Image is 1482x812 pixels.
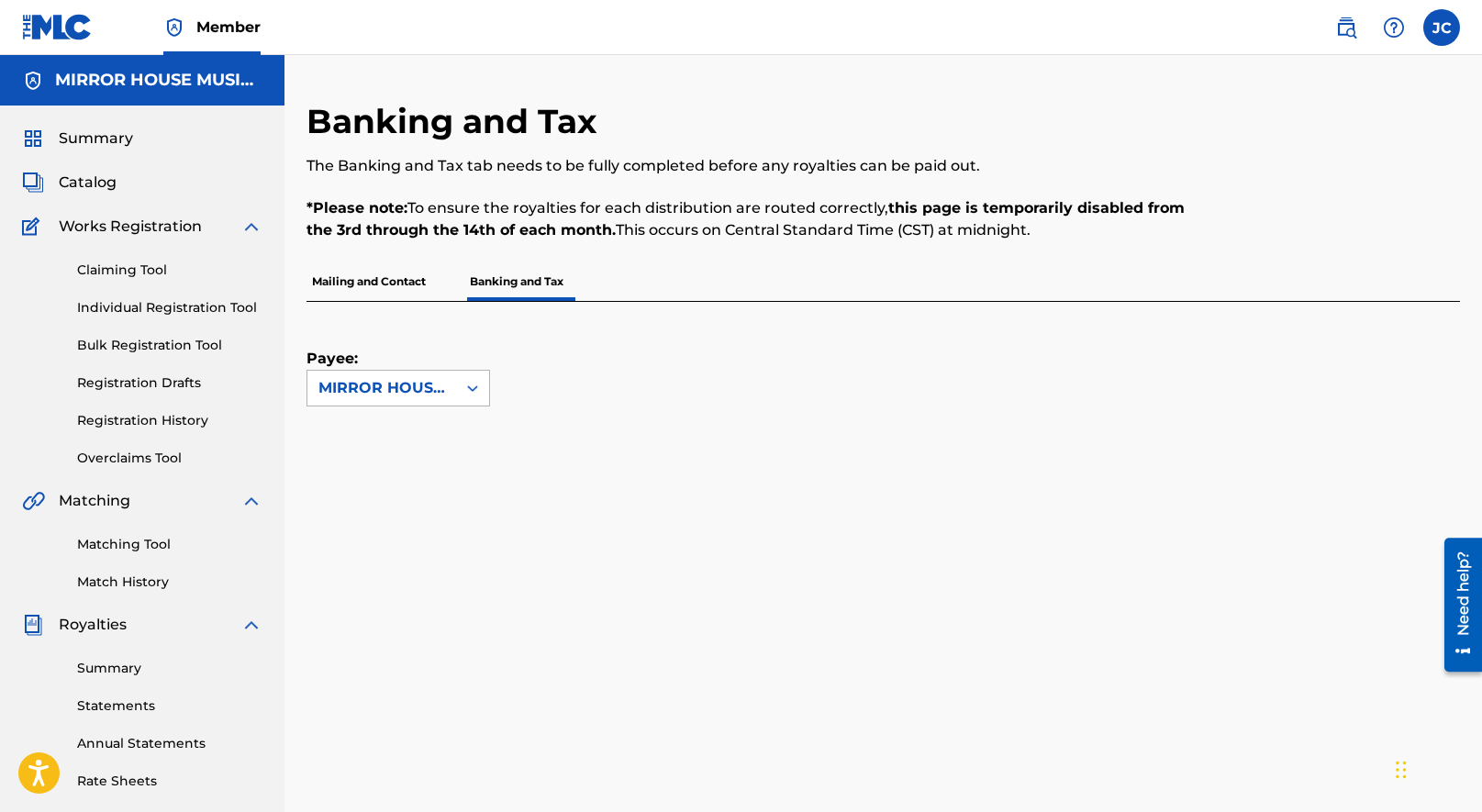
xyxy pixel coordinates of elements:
img: MLC Logo [22,14,93,40]
span: Matching [59,490,130,512]
a: Claiming Tool [77,261,262,280]
img: Works Registration [22,216,46,238]
a: CatalogCatalog [22,172,117,194]
img: Top Rightsholder [163,17,185,39]
a: Individual Registration Tool [77,298,262,317]
a: Public Search [1328,9,1365,46]
iframe: Resource Center [1431,531,1482,679]
iframe: Chat Widget [1390,724,1482,812]
a: Statements [77,696,262,716]
div: User Menu [1423,9,1460,46]
div: Help [1376,9,1412,46]
img: expand [240,614,262,636]
img: help [1383,17,1405,39]
img: expand [240,490,262,512]
span: Catalog [59,172,117,194]
h5: MIRROR HOUSE MUSIC GROUP PUBLISHING [55,70,262,91]
div: Drag [1396,742,1407,797]
strong: *Please note: [306,199,407,217]
span: Royalties [59,614,127,636]
p: Mailing and Contact [306,262,431,301]
span: Member [196,17,261,38]
a: Bulk Registration Tool [77,336,262,355]
img: Catalog [22,172,44,194]
a: Overclaims Tool [77,449,262,468]
img: Royalties [22,614,44,636]
img: search [1335,17,1357,39]
h2: Banking and Tax [306,101,606,142]
span: Works Registration [59,216,202,238]
a: Match History [77,573,262,592]
a: Registration History [77,411,262,430]
img: Matching [22,490,45,512]
a: Summary [77,659,262,678]
img: Accounts [22,70,44,92]
p: The Banking and Tax tab needs to be fully completed before any royalties can be paid out. [306,155,1195,177]
span: Summary [59,128,133,150]
a: Matching Tool [77,535,262,554]
img: Summary [22,128,44,150]
a: Rate Sheets [77,772,262,791]
div: MIRROR HOUSE MUSIC GROUP PUBLISHING [318,377,445,399]
a: SummarySummary [22,128,133,150]
a: Registration Drafts [77,373,262,393]
a: Annual Statements [77,734,262,753]
img: expand [240,216,262,238]
label: Payee: [306,348,398,370]
p: Banking and Tax [464,262,569,301]
p: To ensure the royalties for each distribution are routed correctly, This occurs on Central Standa... [306,197,1195,241]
